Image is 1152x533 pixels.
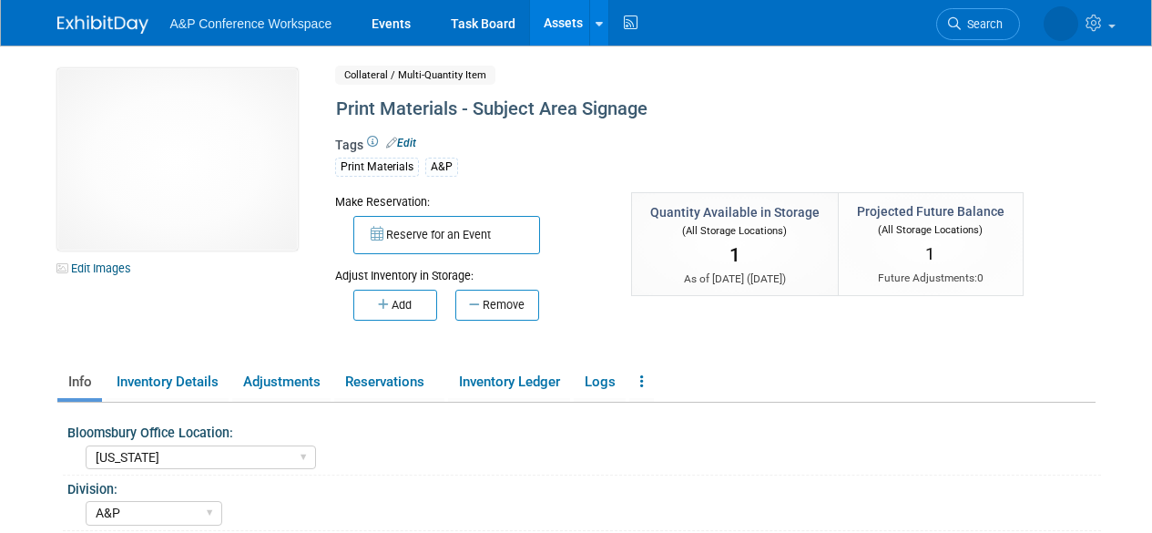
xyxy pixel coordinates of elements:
[335,66,495,85] span: Collateral / Multi-Quantity Item
[57,15,148,34] img: ExhibitDay
[335,158,419,177] div: Print Materials
[1044,6,1078,41] img: Anne Weston
[857,220,1004,238] div: (All Storage Locations)
[170,16,332,31] span: A&P Conference Workspace
[232,366,331,398] a: Adjustments
[386,137,416,149] a: Edit
[857,202,1004,220] div: Projected Future Balance
[936,8,1020,40] a: Search
[857,271,1004,286] div: Future Adjustments:
[961,17,1003,31] span: Search
[650,221,820,239] div: (All Storage Locations)
[335,254,604,284] div: Adjust Inventory in Storage:
[335,136,1018,189] div: Tags
[448,366,570,398] a: Inventory Ledger
[353,216,540,254] button: Reserve for an Event
[574,366,626,398] a: Logs
[455,290,539,321] button: Remove
[335,192,604,210] div: Make Reservation:
[977,272,984,284] span: 0
[67,419,1101,442] div: Bloomsbury Office Location:
[330,93,1018,126] div: Print Materials - Subject Area Signage
[353,290,437,321] button: Add
[425,158,458,177] div: A&P
[57,257,138,280] a: Edit Images
[334,366,444,398] a: Reservations
[750,272,782,285] span: [DATE]
[650,272,820,287] div: As of [DATE] ( )
[106,366,229,398] a: Inventory Details
[729,244,740,266] span: 1
[925,243,935,264] span: 1
[57,68,298,251] img: View Images
[650,203,820,221] div: Quantity Available in Storage
[57,366,102,398] a: Info
[67,476,1101,498] div: Division:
